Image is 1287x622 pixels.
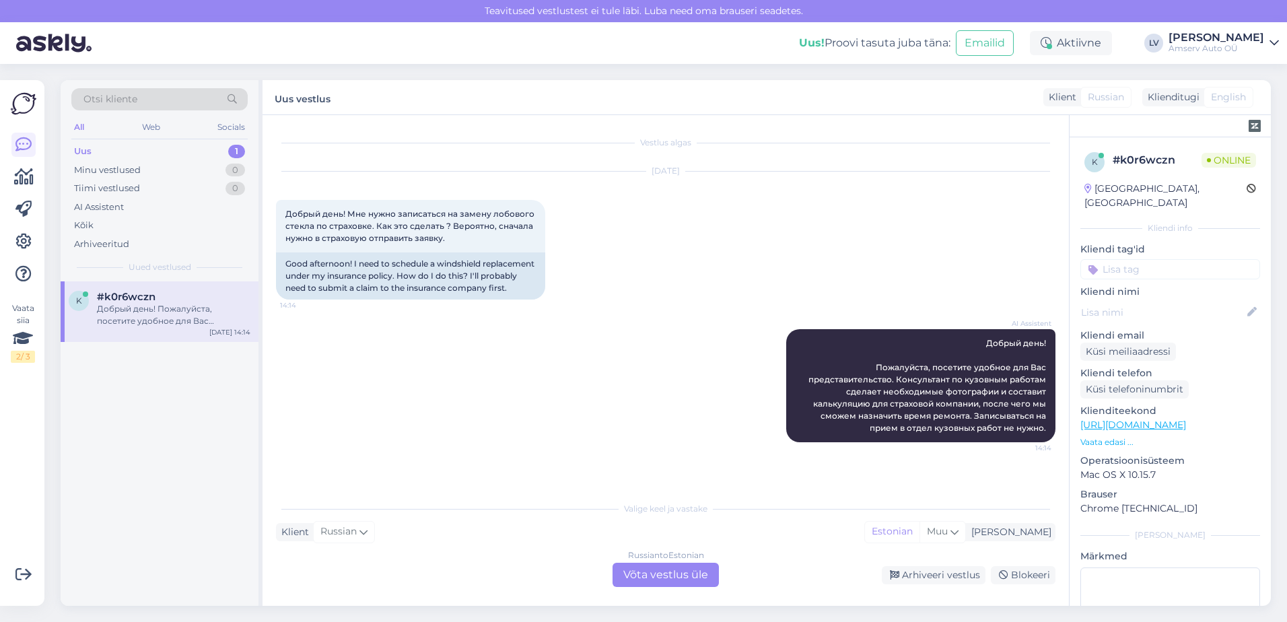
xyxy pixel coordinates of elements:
[1113,152,1202,168] div: # k0r6wczn
[215,118,248,136] div: Socials
[1080,549,1260,563] p: Märkmed
[129,261,191,273] span: Uued vestlused
[1088,90,1124,104] span: Russian
[1080,242,1260,256] p: Kliendi tag'id
[1080,454,1260,468] p: Operatsioonisüsteem
[225,164,245,177] div: 0
[209,327,250,337] div: [DATE] 14:14
[83,92,137,106] span: Otsi kliente
[1001,443,1051,453] span: 14:14
[1001,318,1051,329] span: AI Assistent
[1080,366,1260,380] p: Kliendi telefon
[1080,419,1186,431] a: [URL][DOMAIN_NAME]
[74,201,124,214] div: AI Assistent
[285,209,536,243] span: Добрый день! Мне нужно записаться на замену лобового стекла по страховке. Как это сделать ? Вероя...
[991,566,1055,584] div: Blokeeri
[1169,32,1279,54] a: [PERSON_NAME]Amserv Auto OÜ
[275,88,331,106] label: Uus vestlus
[276,137,1055,149] div: Vestlus algas
[11,351,35,363] div: 2 / 3
[1043,90,1076,104] div: Klient
[1202,153,1256,168] span: Online
[1249,120,1261,132] img: zendesk
[1092,157,1098,167] span: k
[799,35,950,51] div: Proovi tasuta juba täna:
[1081,305,1245,320] input: Lisa nimi
[1080,404,1260,418] p: Klienditeekond
[1080,487,1260,502] p: Brauser
[1080,259,1260,279] input: Lisa tag
[139,118,163,136] div: Web
[71,118,87,136] div: All
[1169,32,1264,43] div: [PERSON_NAME]
[1080,436,1260,448] p: Vaata edasi ...
[276,525,309,539] div: Klient
[97,303,250,327] div: Добрый день! Пожалуйста, посетите удобное для Вас представительство. Консультант по кузовным рабо...
[74,164,141,177] div: Minu vestlused
[76,296,82,306] span: k
[1211,90,1246,104] span: English
[1169,43,1264,54] div: Amserv Auto OÜ
[966,525,1051,539] div: [PERSON_NAME]
[276,503,1055,515] div: Valige keel ja vastake
[74,219,94,232] div: Kõik
[74,182,140,195] div: Tiimi vestlused
[11,91,36,116] img: Askly Logo
[228,145,245,158] div: 1
[276,165,1055,177] div: [DATE]
[1144,34,1163,53] div: LV
[320,524,357,539] span: Russian
[280,300,331,310] span: 14:14
[799,36,825,49] b: Uus!
[927,525,948,537] span: Muu
[1080,329,1260,343] p: Kliendi email
[1080,343,1176,361] div: Küsi meiliaadressi
[74,238,129,251] div: Arhiveeritud
[1080,380,1189,399] div: Küsi telefoninumbrit
[1080,222,1260,234] div: Kliendi info
[1142,90,1199,104] div: Klienditugi
[74,145,92,158] div: Uus
[11,302,35,363] div: Vaata siia
[1080,529,1260,541] div: [PERSON_NAME]
[1084,182,1247,210] div: [GEOGRAPHIC_DATA], [GEOGRAPHIC_DATA]
[1080,502,1260,516] p: Chrome [TECHNICAL_ID]
[882,566,985,584] div: Arhiveeri vestlus
[97,291,155,303] span: #k0r6wczn
[628,549,704,561] div: Russian to Estonian
[1080,468,1260,482] p: Mac OS X 10.15.7
[1030,31,1112,55] div: Aktiivne
[1080,285,1260,299] p: Kliendi nimi
[865,522,919,542] div: Estonian
[225,182,245,195] div: 0
[613,563,719,587] div: Võta vestlus üle
[956,30,1014,56] button: Emailid
[276,252,545,300] div: Good afternoon! I need to schedule a windshield replacement under my insurance policy. How do I d...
